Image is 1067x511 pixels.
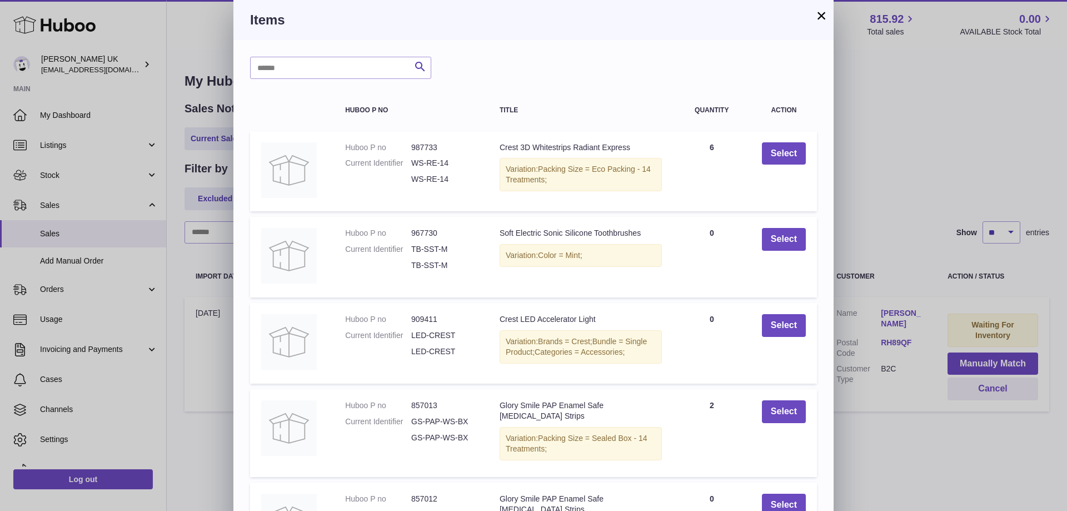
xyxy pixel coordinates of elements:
[345,158,411,168] dt: Current Identifier
[500,142,662,153] div: Crest 3D Whitestrips Radiant Express
[250,11,817,29] h3: Items
[673,131,751,212] td: 6
[506,434,647,453] span: Packing Size = Sealed Box - 14 Treatments;
[411,494,477,504] dd: 857012
[411,228,477,239] dd: 967730
[411,346,477,357] dd: LED-CREST
[538,337,592,346] span: Brands = Crest;
[411,142,477,153] dd: 987733
[500,314,662,325] div: Crest LED Accelerator Light
[762,228,806,251] button: Select
[762,142,806,165] button: Select
[751,96,817,125] th: Action
[345,400,411,411] dt: Huboo P no
[411,174,477,185] dd: WS-RE-14
[411,433,477,443] dd: GS-PAP-WS-BX
[261,400,317,456] img: Glory Smile PAP Enamel Safe Whitening Strips
[411,416,477,427] dd: GS-PAP-WS-BX
[345,494,411,504] dt: Huboo P no
[345,416,411,427] dt: Current Identifier
[673,96,751,125] th: Quantity
[500,330,662,364] div: Variation:
[500,244,662,267] div: Variation:
[411,400,477,411] dd: 857013
[500,400,662,421] div: Glory Smile PAP Enamel Safe [MEDICAL_DATA] Strips
[535,348,625,356] span: Categories = Accessories;
[500,158,662,191] div: Variation:
[815,9,828,22] button: ×
[488,96,673,125] th: Title
[411,158,477,168] dd: WS-RE-14
[345,330,411,341] dt: Current Identifier
[673,217,751,297] td: 0
[261,142,317,198] img: Crest 3D Whitestrips Radiant Express
[261,314,317,370] img: Crest LED Accelerator Light
[500,427,662,460] div: Variation:
[334,96,488,125] th: Huboo P no
[538,251,582,260] span: Color = Mint;
[345,228,411,239] dt: Huboo P no
[673,303,751,384] td: 0
[411,260,477,271] dd: TB-SST-M
[500,228,662,239] div: Soft Electric Sonic Silicone Toothbrushes
[411,314,477,325] dd: 909411
[762,314,806,337] button: Select
[261,228,317,284] img: Soft Electric Sonic Silicone Toothbrushes
[411,244,477,255] dd: TB-SST-M
[506,165,651,184] span: Packing Size = Eco Packing - 14 Treatments;
[673,389,751,477] td: 2
[345,244,411,255] dt: Current Identifier
[411,330,477,341] dd: LED-CREST
[345,142,411,153] dt: Huboo P no
[762,400,806,423] button: Select
[345,314,411,325] dt: Huboo P no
